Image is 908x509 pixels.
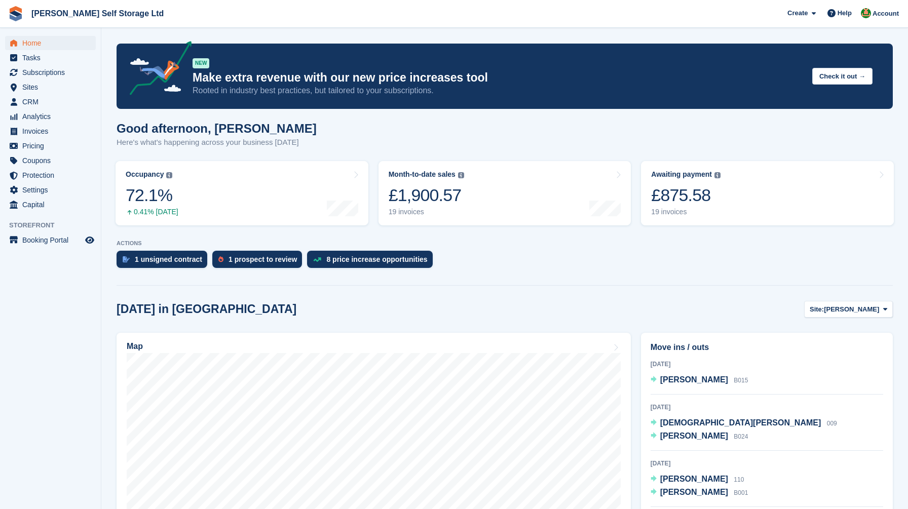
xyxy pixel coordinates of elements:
[734,476,744,483] span: 110
[8,6,23,21] img: stora-icon-8386f47178a22dfd0bd8f6a31ec36ba5ce8667c1dd55bd0f319d3a0aa187defe.svg
[660,488,728,496] span: [PERSON_NAME]
[5,153,96,168] a: menu
[193,70,804,85] p: Make extra revenue with our new price increases tool
[651,430,748,443] a: [PERSON_NAME] B024
[117,240,893,247] p: ACTIONS
[824,304,879,315] span: [PERSON_NAME]
[5,95,96,109] a: menu
[313,257,321,262] img: price_increase_opportunities-93ffe204e8149a01c8c9dc8f82e8f89637d9d84a8eef4429ea346261dce0b2c0.svg
[389,208,464,216] div: 19 invoices
[5,51,96,65] a: menu
[810,304,824,315] span: Site:
[307,251,437,273] a: 8 price increase opportunities
[838,8,852,18] span: Help
[126,208,178,216] div: 0.41% [DATE]
[22,153,83,168] span: Coupons
[5,139,96,153] a: menu
[22,65,83,80] span: Subscriptions
[22,233,83,247] span: Booking Portal
[5,124,96,138] a: menu
[193,85,804,96] p: Rooted in industry best practices, but tailored to your subscriptions.
[861,8,871,18] img: Joshua Wild
[787,8,808,18] span: Create
[660,418,821,427] span: [DEMOGRAPHIC_DATA][PERSON_NAME]
[229,255,297,263] div: 1 prospect to review
[116,161,368,225] a: Occupancy 72.1% 0.41% [DATE]
[651,374,748,387] a: [PERSON_NAME] B015
[651,473,744,486] a: [PERSON_NAME] 110
[27,5,168,22] a: [PERSON_NAME] Self Storage Ltd
[812,68,873,85] button: Check it out →
[651,417,837,430] a: [DEMOGRAPHIC_DATA][PERSON_NAME] 009
[651,170,712,179] div: Awaiting payment
[5,80,96,94] a: menu
[121,41,192,99] img: price-adjustments-announcement-icon-8257ccfd72463d97f412b2fc003d46551f7dbcb40ab6d574587a9cd5c0d94...
[458,172,464,178] img: icon-info-grey-7440780725fd019a000dd9b08b2336e03edf1995a4989e88bcd33f0948082b44.svg
[641,161,894,225] a: Awaiting payment £875.58 19 invoices
[212,251,307,273] a: 1 prospect to review
[5,168,96,182] a: menu
[660,475,728,483] span: [PERSON_NAME]
[22,109,83,124] span: Analytics
[660,375,728,384] span: [PERSON_NAME]
[22,51,83,65] span: Tasks
[127,342,143,351] h2: Map
[22,198,83,212] span: Capital
[22,168,83,182] span: Protection
[5,233,96,247] a: menu
[326,255,427,263] div: 8 price increase opportunities
[166,172,172,178] img: icon-info-grey-7440780725fd019a000dd9b08b2336e03edf1995a4989e88bcd33f0948082b44.svg
[651,459,883,468] div: [DATE]
[123,256,130,262] img: contract_signature_icon-13c848040528278c33f63329250d36e43548de30e8caae1d1a13099fd9432cc5.svg
[5,36,96,50] a: menu
[651,185,721,206] div: £875.58
[651,360,883,369] div: [DATE]
[22,95,83,109] span: CRM
[193,58,209,68] div: NEW
[117,251,212,273] a: 1 unsigned contract
[117,122,317,135] h1: Good afternoon, [PERSON_NAME]
[22,36,83,50] span: Home
[734,377,748,384] span: B015
[827,420,837,427] span: 009
[651,403,883,412] div: [DATE]
[651,341,883,354] h2: Move ins / outs
[5,198,96,212] a: menu
[117,137,317,148] p: Here's what's happening across your business [DATE]
[5,65,96,80] a: menu
[389,170,456,179] div: Month-to-date sales
[22,80,83,94] span: Sites
[651,208,721,216] div: 19 invoices
[9,220,101,230] span: Storefront
[5,109,96,124] a: menu
[734,489,748,496] span: B001
[84,234,96,246] a: Preview store
[873,9,899,19] span: Account
[389,185,464,206] div: £1,900.57
[22,124,83,138] span: Invoices
[5,183,96,197] a: menu
[135,255,202,263] div: 1 unsigned contract
[218,256,223,262] img: prospect-51fa495bee0391a8d652442698ab0144808aea92771e9ea1ae160a38d050c398.svg
[117,302,296,316] h2: [DATE] in [GEOGRAPHIC_DATA]
[734,433,748,440] span: B024
[22,139,83,153] span: Pricing
[379,161,631,225] a: Month-to-date sales £1,900.57 19 invoices
[22,183,83,197] span: Settings
[714,172,721,178] img: icon-info-grey-7440780725fd019a000dd9b08b2336e03edf1995a4989e88bcd33f0948082b44.svg
[126,170,164,179] div: Occupancy
[126,185,178,206] div: 72.1%
[660,432,728,440] span: [PERSON_NAME]
[651,486,748,499] a: [PERSON_NAME] B001
[804,301,893,318] button: Site: [PERSON_NAME]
